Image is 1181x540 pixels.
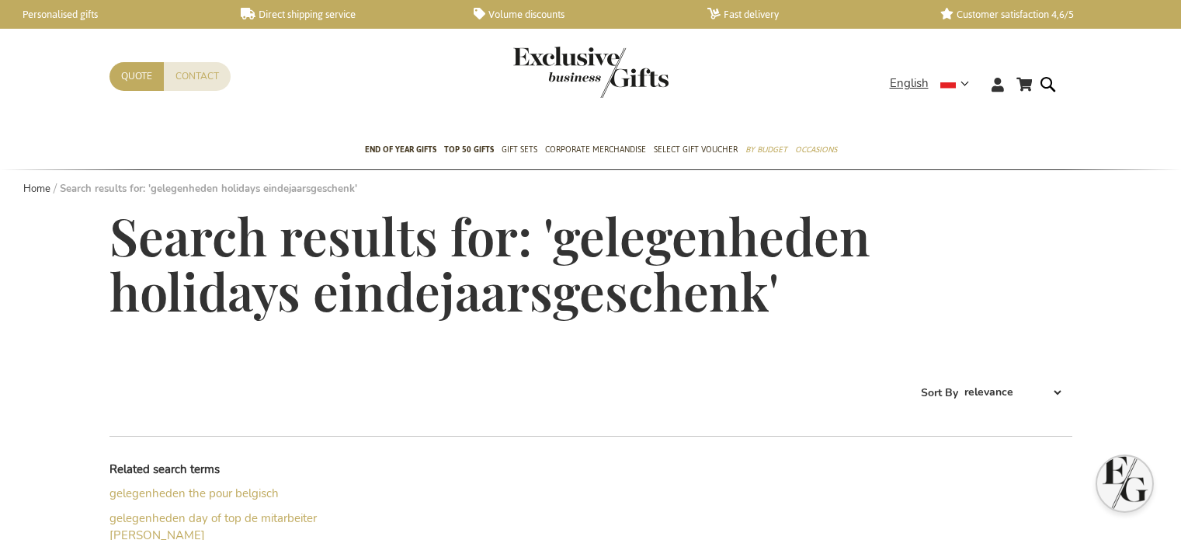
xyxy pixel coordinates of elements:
[513,47,591,98] a: store logo
[502,131,537,170] a: Gift Sets
[654,131,738,170] a: Select Gift Voucher
[109,202,870,325] span: Search results for: 'gelegenheden holidays eindejaarsgeschenk'
[654,141,738,158] span: Select Gift Voucher
[545,141,646,158] span: Corporate Merchandise
[502,141,537,158] span: Gift Sets
[940,8,1148,21] a: Customer satisfaction 4,6/5
[23,182,50,196] a: Home
[513,47,669,98] img: Exclusive Business gifts logo
[745,141,787,158] span: By Budget
[795,141,837,158] span: Occasions
[109,462,350,478] dt: Related search terms
[365,141,436,158] span: End of year gifts
[545,131,646,170] a: Corporate Merchandise
[890,75,929,92] span: English
[109,486,279,501] a: gelegenheden the pour belgisch
[707,8,915,21] a: Fast delivery
[60,182,357,196] strong: Search results for: 'gelegenheden holidays eindejaarsgeschenk'
[444,141,494,158] span: TOP 50 Gifts
[795,131,837,170] a: Occasions
[474,8,682,21] a: Volume discounts
[8,8,216,21] a: Personalised gifts
[745,131,787,170] a: By Budget
[921,385,958,399] label: Sort By
[365,131,436,170] a: End of year gifts
[109,62,164,91] a: Quote
[241,8,449,21] a: Direct shipping service
[164,62,231,91] a: Contact
[444,131,494,170] a: TOP 50 Gifts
